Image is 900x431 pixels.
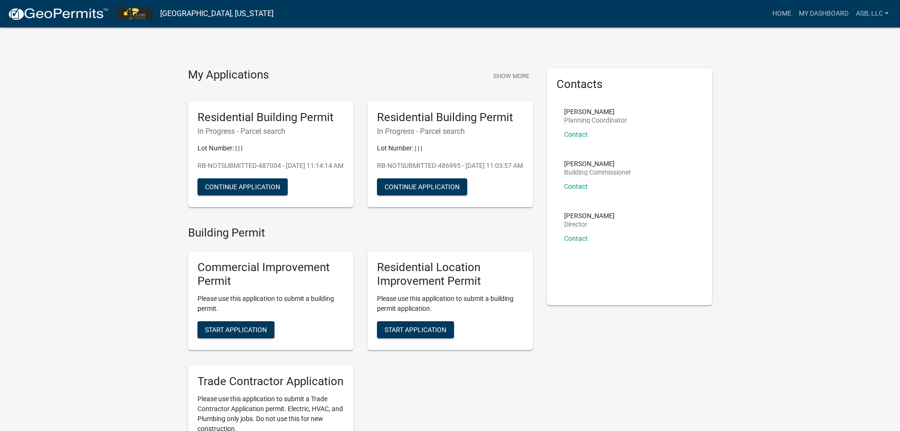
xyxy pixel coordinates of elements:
[769,5,795,23] a: Home
[377,127,523,136] h6: In Progress - Parcel search
[385,325,446,333] span: Start Application
[564,108,627,115] p: [PERSON_NAME]
[197,375,344,388] h5: Trade Contractor Application
[377,321,454,338] button: Start Application
[377,161,523,171] p: RB-NOTSUBMITTED-486995 - [DATE] 11:03:57 AM
[377,178,467,195] button: Continue Application
[197,111,344,124] h5: Residential Building Permit
[489,68,533,84] button: Show More
[197,321,274,338] button: Start Application
[197,178,288,195] button: Continue Application
[197,161,344,171] p: RB-NOTSUBMITTED-487004 - [DATE] 11:14:14 AM
[564,117,627,123] p: Planning Coordinator
[197,294,344,314] p: Please use this application to submit a building permit.
[377,261,523,288] h5: Residential Location Improvement Permit
[564,160,631,167] p: [PERSON_NAME]
[564,169,631,176] p: Building Commissioner
[564,212,615,219] p: [PERSON_NAME]
[377,294,523,314] p: Please use this application to submit a building permit application.
[377,111,523,124] h5: Residential Building Permit
[564,235,588,242] a: Contact
[197,127,344,136] h6: In Progress - Parcel search
[197,261,344,288] h5: Commercial Improvement Permit
[377,143,523,153] p: Lot Number: | | |
[160,6,274,22] a: [GEOGRAPHIC_DATA], [US_STATE]
[564,183,588,190] a: Contact
[852,5,892,23] a: ASB, LLC
[116,7,153,20] img: Clark County, Indiana
[188,226,533,240] h4: Building Permit
[564,131,588,138] a: Contact
[564,221,615,228] p: Director
[205,325,267,333] span: Start Application
[188,68,269,82] h4: My Applications
[557,78,703,91] h5: Contacts
[795,5,852,23] a: My Dashboard
[197,143,344,153] p: Lot Number: | | |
